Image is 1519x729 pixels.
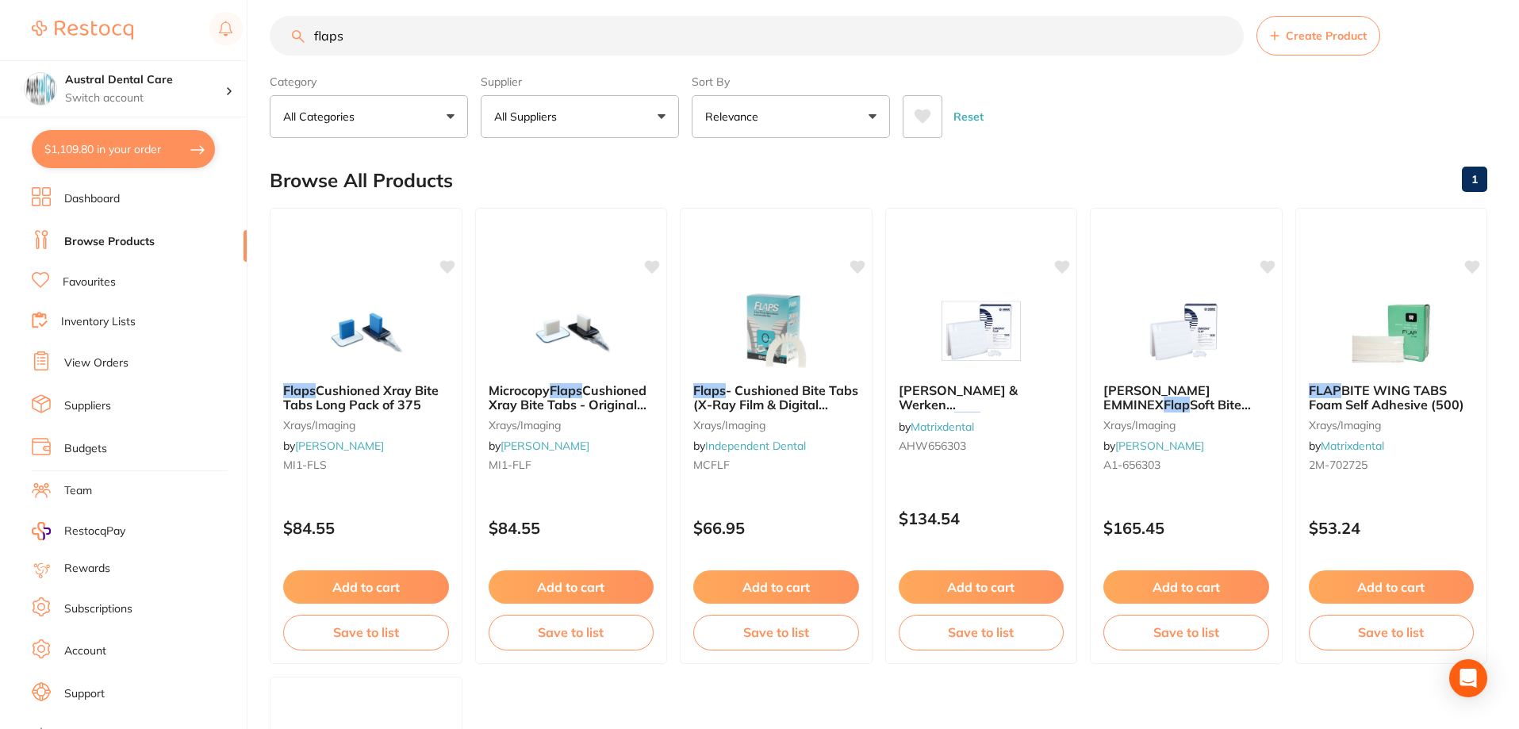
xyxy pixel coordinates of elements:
[1309,439,1384,453] span: by
[899,420,974,434] span: by
[283,458,327,472] span: MI1-FLS
[481,75,679,89] label: Supplier
[1462,163,1487,195] a: 1
[494,109,563,125] p: All Suppliers
[899,509,1064,528] p: $134.54
[64,355,129,371] a: View Orders
[693,383,859,412] b: Flaps - Cushioned Bite Tabs (X-Ray Film & Digital Sensor)
[283,382,316,398] em: Flaps
[1103,615,1269,650] button: Save to list
[911,420,974,434] a: Matrixdental
[64,234,155,250] a: Browse Products
[270,75,468,89] label: Category
[283,615,449,650] button: Save to list
[283,570,449,604] button: Add to cart
[64,191,120,207] a: Dashboard
[949,95,988,138] button: Reset
[1256,16,1380,56] button: Create Product
[899,439,966,453] span: AHW656303
[64,398,111,414] a: Suppliers
[489,439,589,453] span: by
[705,109,765,125] p: Relevance
[1103,519,1269,537] p: $165.45
[1309,570,1475,604] button: Add to cart
[283,439,384,453] span: by
[64,643,106,659] a: Account
[283,519,449,537] p: $84.55
[724,291,827,370] img: Flaps - Cushioned Bite Tabs (X-Ray Film & Digital Sensor)
[25,73,56,105] img: Austral Dental Care
[270,170,453,192] h2: Browse All Products
[1309,615,1475,650] button: Save to list
[65,90,225,106] p: Switch account
[1321,439,1384,453] a: Matrixdental
[295,439,384,453] a: [PERSON_NAME]
[32,130,215,168] button: $1,109.80 in your order
[283,109,361,125] p: All Categories
[489,383,654,412] b: Microcopy Flaps Cushioned Xray Bite Tabs - Original Size, 500-Pack
[1309,419,1475,432] small: xrays/imaging
[1115,439,1204,453] a: [PERSON_NAME]
[32,21,133,40] img: Restocq Logo
[64,483,92,499] a: Team
[489,458,531,472] span: MI1-FLF
[1309,383,1475,412] b: FLAP BITE WING TABS Foam Self Adhesive (500)
[1309,382,1464,412] span: BITE WING TABS Foam Self Adhesive (500)
[501,439,589,453] a: [PERSON_NAME]
[489,519,654,537] p: $84.55
[899,615,1064,650] button: Save to list
[32,522,51,540] img: RestocqPay
[32,12,133,48] a: Restocq Logo
[1103,419,1269,432] small: xrays/imaging
[693,382,858,428] span: - Cushioned Bite Tabs (X-Ray Film & Digital Sensor)
[270,16,1244,56] input: Search Products
[63,274,116,290] a: Favourites
[61,314,136,330] a: Inventory Lists
[64,561,110,577] a: Rewards
[1103,458,1160,472] span: A1-656303
[65,72,225,88] h4: Austral Dental Care
[1309,519,1475,537] p: $53.24
[899,570,1064,604] button: Add to cart
[693,458,730,472] span: MCFLF
[899,383,1064,412] b: Hager & Werken Emmenix Flap Foam Adhesive X-ray Bite Tab (500)
[270,95,468,138] button: All Categories
[1103,383,1269,412] b: Ainsworth EMMINEX Flap Soft Bite Wing Holders, 50-Pack
[693,519,859,537] p: $66.95
[283,419,449,432] small: xrays/imaging
[64,524,125,539] span: RestocqPay
[314,291,417,370] img: Flaps Cushioned Xray Bite Tabs Long Pack of 375
[1309,458,1367,472] span: 2M-702725
[481,95,679,138] button: All Suppliers
[693,382,726,398] em: Flaps
[692,75,890,89] label: Sort By
[693,419,859,432] small: xrays/imaging
[489,382,550,398] span: Microcopy
[1103,397,1251,427] span: Soft Bite Wing Holders, 50-Pack
[1164,397,1190,412] em: Flap
[283,383,449,412] b: Flaps Cushioned Xray Bite Tabs Long Pack of 375
[520,291,623,370] img: Microcopy Flaps Cushioned Xray Bite Tabs - Original Size, 500-Pack
[899,382,1018,428] span: [PERSON_NAME] & Werken Emmenix
[64,441,107,457] a: Budgets
[692,95,890,138] button: Relevance
[489,570,654,604] button: Add to cart
[954,412,980,428] em: Flap
[1286,29,1367,42] span: Create Product
[705,439,806,453] a: Independent Dental
[930,291,1033,370] img: Hager & Werken Emmenix Flap Foam Adhesive X-ray Bite Tab (500)
[489,615,654,650] button: Save to list
[283,382,439,412] span: Cushioned Xray Bite Tabs Long Pack of 375
[489,382,646,428] span: Cushioned Xray Bite Tabs - Original Size, 500-Pack
[1134,291,1237,370] img: Ainsworth EMMINEX Flap Soft Bite Wing Holders, 50-Pack
[693,439,806,453] span: by
[1103,439,1204,453] span: by
[489,419,654,432] small: xrays/imaging
[1449,659,1487,697] div: Open Intercom Messenger
[32,522,125,540] a: RestocqPay
[693,615,859,650] button: Save to list
[1103,570,1269,604] button: Add to cart
[550,382,582,398] em: Flaps
[1103,382,1210,412] span: [PERSON_NAME] EMMINEX
[1340,291,1443,370] img: FLAP BITE WING TABS Foam Self Adhesive (500)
